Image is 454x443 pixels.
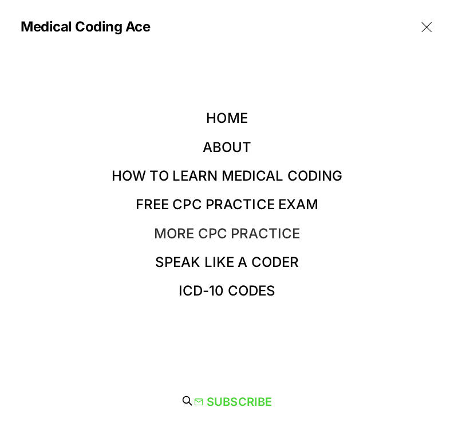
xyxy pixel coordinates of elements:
a: How to Learn Medical Coding [112,167,342,184]
a: ICD-10 Codes [179,282,275,299]
a: Subscribe [194,393,272,411]
a: Free CPC Practice Exam [136,196,319,213]
a: Home [206,110,247,126]
a: Speak Like a Coder [155,254,299,270]
a: Medical Coding Ace [21,20,150,34]
a: More CPC Practice [154,225,300,242]
a: About [203,139,252,155]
